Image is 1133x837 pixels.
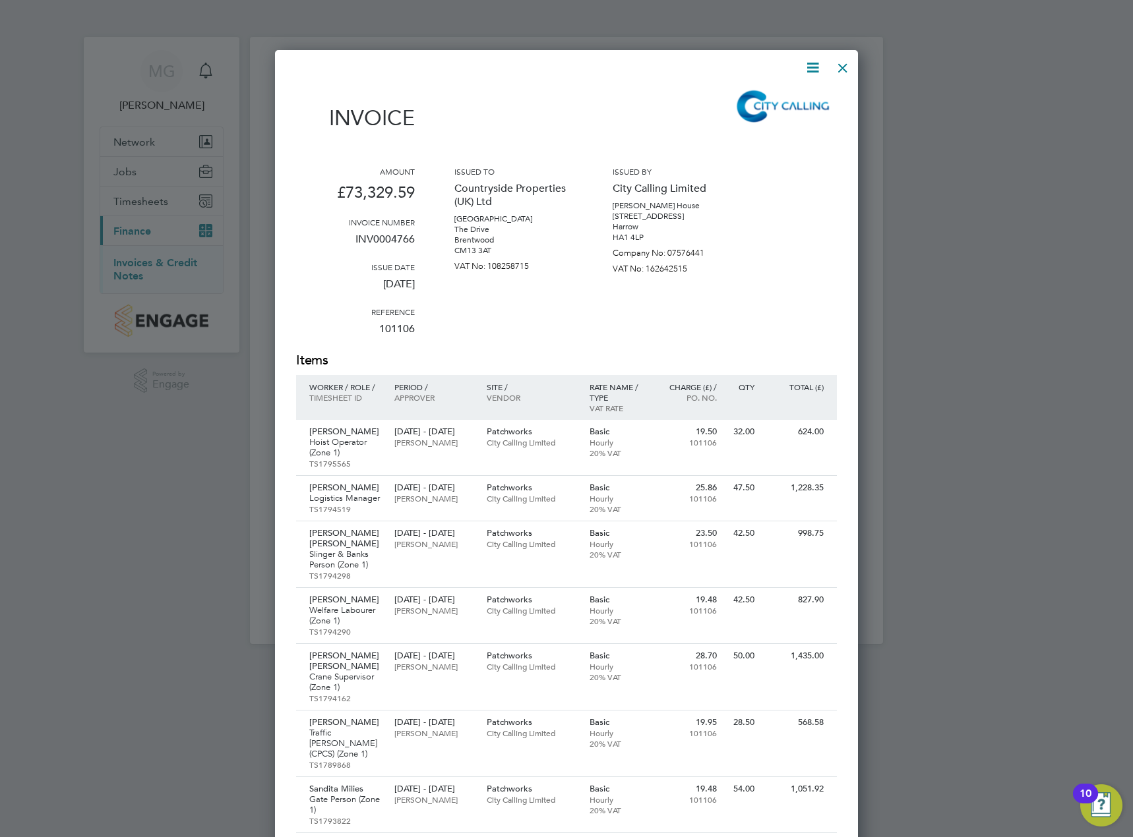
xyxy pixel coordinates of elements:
p: Patchworks [487,650,576,661]
p: City Calling Limited [487,538,576,549]
p: [PERSON_NAME] [309,426,381,437]
h3: Issued to [454,166,573,177]
p: Sandita Milies [309,784,381,794]
h3: Issued by [613,166,731,177]
p: 42.50 [730,594,754,605]
p: Harrow [613,221,731,232]
p: TS1794290 [309,626,381,637]
p: 998.75 [768,528,824,538]
p: Vendor [487,392,576,403]
p: [PERSON_NAME] [394,538,473,549]
p: Basic [590,717,647,728]
p: Crane Supervisor (Zone 1) [309,672,381,693]
p: CM13 3AT [454,245,573,256]
p: Hourly [590,794,647,805]
p: 19.50 [659,426,717,437]
p: 20% VAT [590,616,647,626]
p: Basic [590,594,647,605]
p: Patchworks [487,784,576,794]
p: [PERSON_NAME] [394,605,473,616]
p: 19.48 [659,784,717,794]
p: [DATE] - [DATE] [394,482,473,493]
p: [PERSON_NAME] [394,661,473,672]
p: [STREET_ADDRESS] [613,211,731,221]
p: [PERSON_NAME] [PERSON_NAME] [309,650,381,672]
p: Hourly [590,728,647,738]
p: [PERSON_NAME] [394,794,473,805]
p: Patchworks [487,426,576,437]
p: 19.48 [659,594,717,605]
p: Basic [590,784,647,794]
p: 101106 [296,317,415,351]
h3: Reference [296,306,415,317]
p: [PERSON_NAME] [309,482,381,493]
p: HA1 4LP [613,232,731,243]
p: 827.90 [768,594,824,605]
h3: Amount [296,166,415,177]
p: Traffic [PERSON_NAME] (CPCS) (Zone 1) [309,728,381,759]
p: City Calling Limited [487,493,576,504]
p: 101106 [659,661,717,672]
p: Basic [590,528,647,538]
p: City Calling Limited [487,661,576,672]
p: VAT No: 108258715 [454,256,573,272]
p: Rate name / type [590,382,647,403]
p: 20% VAT [590,504,647,514]
p: 54.00 [730,784,754,794]
p: [PERSON_NAME] [309,594,381,605]
p: 101106 [659,437,717,447]
p: [DATE] - [DATE] [394,650,473,661]
p: 1,228.35 [768,482,824,493]
p: [PERSON_NAME] [394,437,473,447]
p: Charge (£) / [659,382,717,392]
p: 20% VAT [590,805,647,815]
p: City Calling Limited [487,437,576,447]
p: £73,329.59 [296,177,415,217]
p: Basic [590,650,647,661]
p: TS1794519 [309,504,381,514]
p: Welfare Labourer (Zone 1) [309,605,381,626]
p: Hourly [590,605,647,616]
p: VAT No: 162642515 [613,258,731,274]
p: Period / [394,382,473,392]
p: Worker / Role / [309,382,381,392]
img: citycalling-logo-remittance.png [730,86,837,125]
p: Timesheet ID [309,392,381,403]
h3: Invoice number [296,217,415,227]
p: [PERSON_NAME] House [613,200,731,211]
p: TS1794162 [309,693,381,703]
p: Patchworks [487,594,576,605]
p: [PERSON_NAME] [394,728,473,738]
p: Hoist Operator (Zone 1) [309,437,381,458]
p: Basic [590,482,647,493]
p: 568.58 [768,717,824,728]
p: [PERSON_NAME] [394,493,473,504]
p: 28.70 [659,650,717,661]
p: Patchworks [487,482,576,493]
p: 1,435.00 [768,650,824,661]
p: VAT rate [590,403,647,413]
p: [DATE] [296,272,415,306]
p: [PERSON_NAME] [PERSON_NAME] [309,528,381,549]
p: Slinger & Banks Person (Zone 1) [309,549,381,570]
p: Po. No. [659,392,717,403]
p: TS1793822 [309,815,381,826]
p: 101106 [659,794,717,805]
button: Open Resource Center, 10 new notifications [1080,784,1122,826]
p: 101106 [659,493,717,504]
p: INV0004766 [296,227,415,262]
h2: Items [296,351,837,370]
p: City Calling Limited [487,728,576,738]
p: 20% VAT [590,447,647,458]
p: [DATE] - [DATE] [394,426,473,437]
p: QTY [730,382,754,392]
p: 1,051.92 [768,784,824,794]
p: 47.50 [730,482,754,493]
p: [DATE] - [DATE] [394,528,473,538]
p: City Calling Limited [487,605,576,616]
p: Approver [394,392,473,403]
p: City Calling Limited [487,794,576,805]
p: 20% VAT [590,549,647,560]
p: 101106 [659,605,717,616]
p: TS1789868 [309,759,381,770]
